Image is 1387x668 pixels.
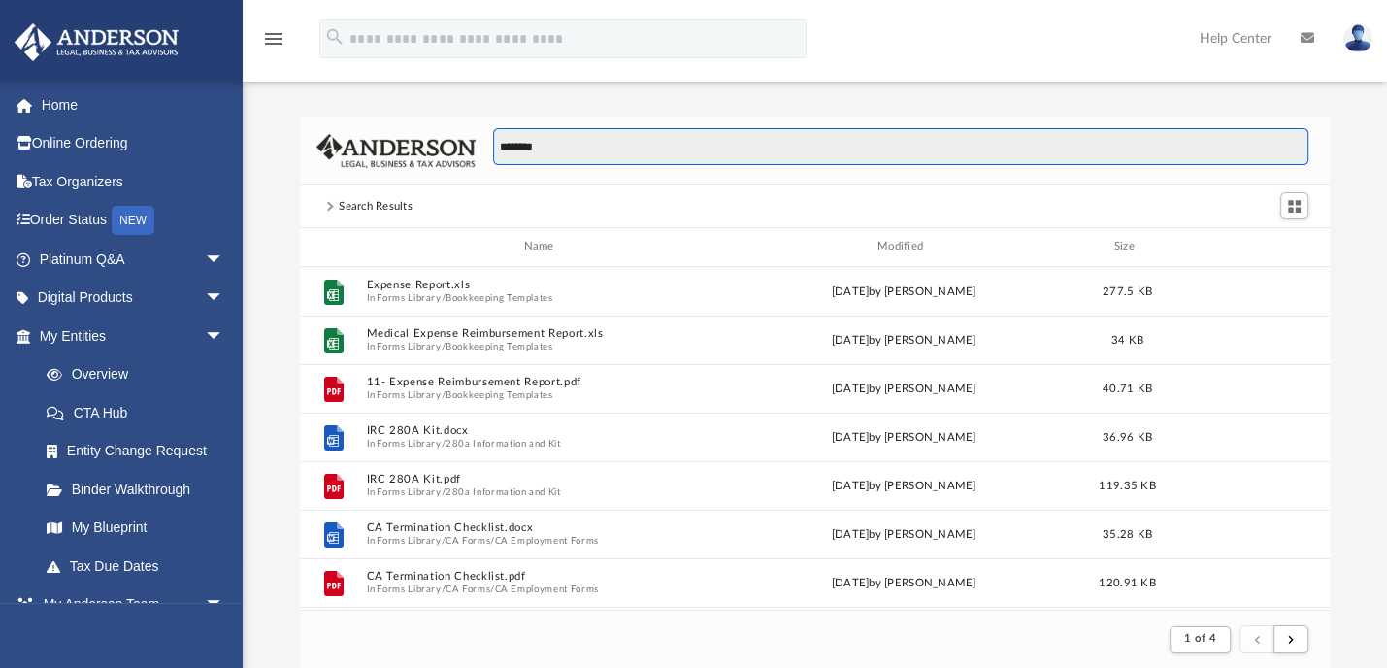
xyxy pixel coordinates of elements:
a: Online Ordering [14,124,253,163]
button: Medical Expense Reimbursement Report.xls [366,327,718,340]
button: CA Employment Forms [494,534,598,547]
button: CA Forms [446,534,490,547]
i: search [324,26,346,48]
span: arrow_drop_down [205,585,244,625]
div: grid [300,267,1330,610]
button: Bookkeeping Templates [446,291,553,304]
div: [DATE] by [PERSON_NAME] [727,428,1079,446]
a: Order StatusNEW [14,201,253,241]
a: menu [262,37,285,50]
span: / [442,340,446,352]
a: Home [14,85,253,124]
div: Modified [727,238,1080,255]
div: [DATE] by [PERSON_NAME] [727,525,1079,543]
span: In [366,291,718,304]
div: [DATE] by [PERSON_NAME] [727,380,1079,397]
button: IRC 280A Kit.pdf [366,473,718,485]
span: In [366,485,718,498]
button: Switch to Grid View [1280,192,1309,219]
button: Forms Library [377,437,441,450]
button: Forms Library [377,291,441,304]
button: Bookkeeping Templates [446,388,553,401]
span: arrow_drop_down [205,279,244,318]
a: Entity Change Request [27,432,253,471]
span: 36.96 KB [1103,431,1152,442]
button: 11- Expense Reimbursement Report.pdf [366,376,718,388]
div: [DATE] by [PERSON_NAME] [727,283,1079,300]
a: Binder Walkthrough [27,470,253,509]
button: Forms Library [377,583,441,595]
a: Platinum Q&Aarrow_drop_down [14,240,253,279]
a: Overview [27,355,253,394]
button: Bookkeeping Templates [446,340,553,352]
div: Size [1088,238,1166,255]
button: Forms Library [377,534,441,547]
div: Name [365,238,718,255]
span: / [490,534,494,547]
button: IRC 280A Kit.docx [366,424,718,437]
span: In [366,437,718,450]
span: / [442,437,446,450]
span: arrow_drop_down [205,240,244,280]
button: CA Termination Checklist.pdf [366,570,718,583]
span: / [490,583,494,595]
span: 120.91 KB [1099,577,1155,587]
span: In [366,388,718,401]
button: 280a Information and Kit [446,437,561,450]
div: Search Results [339,198,413,216]
span: In [366,534,718,547]
span: 40.71 KB [1103,383,1152,393]
input: Search files and folders [493,128,1308,165]
div: NEW [112,206,154,235]
span: 119.35 KB [1099,480,1155,490]
span: 277.5 KB [1103,285,1152,296]
button: Forms Library [377,340,441,352]
button: CA Forms [446,583,490,595]
span: In [366,583,718,595]
span: / [442,485,446,498]
a: My Entitiesarrow_drop_down [14,317,253,355]
img: User Pic [1343,24,1372,52]
a: My Anderson Teamarrow_drop_down [14,585,244,624]
a: Tax Due Dates [27,547,253,585]
div: [DATE] by [PERSON_NAME] [727,574,1079,591]
span: 34 KB [1111,334,1143,345]
span: In [366,340,718,352]
div: id [1174,238,1310,255]
a: My Blueprint [27,509,244,548]
button: CA Termination Checklist.docx [366,521,718,534]
button: CA Employment Forms [494,583,598,595]
button: Forms Library [377,485,441,498]
span: arrow_drop_down [205,317,244,356]
span: 1 of 4 [1184,633,1216,644]
div: id [309,238,357,255]
img: Anderson Advisors Platinum Portal [9,23,184,61]
a: CTA Hub [27,393,253,432]
button: Forms Library [377,388,441,401]
div: [DATE] by [PERSON_NAME] [727,477,1079,494]
a: Digital Productsarrow_drop_down [14,279,253,317]
span: / [442,388,446,401]
div: [DATE] by [PERSON_NAME] [727,331,1079,349]
span: / [442,583,446,595]
button: Expense Report.xls [366,279,718,291]
span: / [442,291,446,304]
button: 280a Information and Kit [446,485,561,498]
i: menu [262,27,285,50]
span: 35.28 KB [1103,528,1152,539]
a: Tax Organizers [14,162,253,201]
button: 1 of 4 [1170,626,1231,653]
span: / [442,534,446,547]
